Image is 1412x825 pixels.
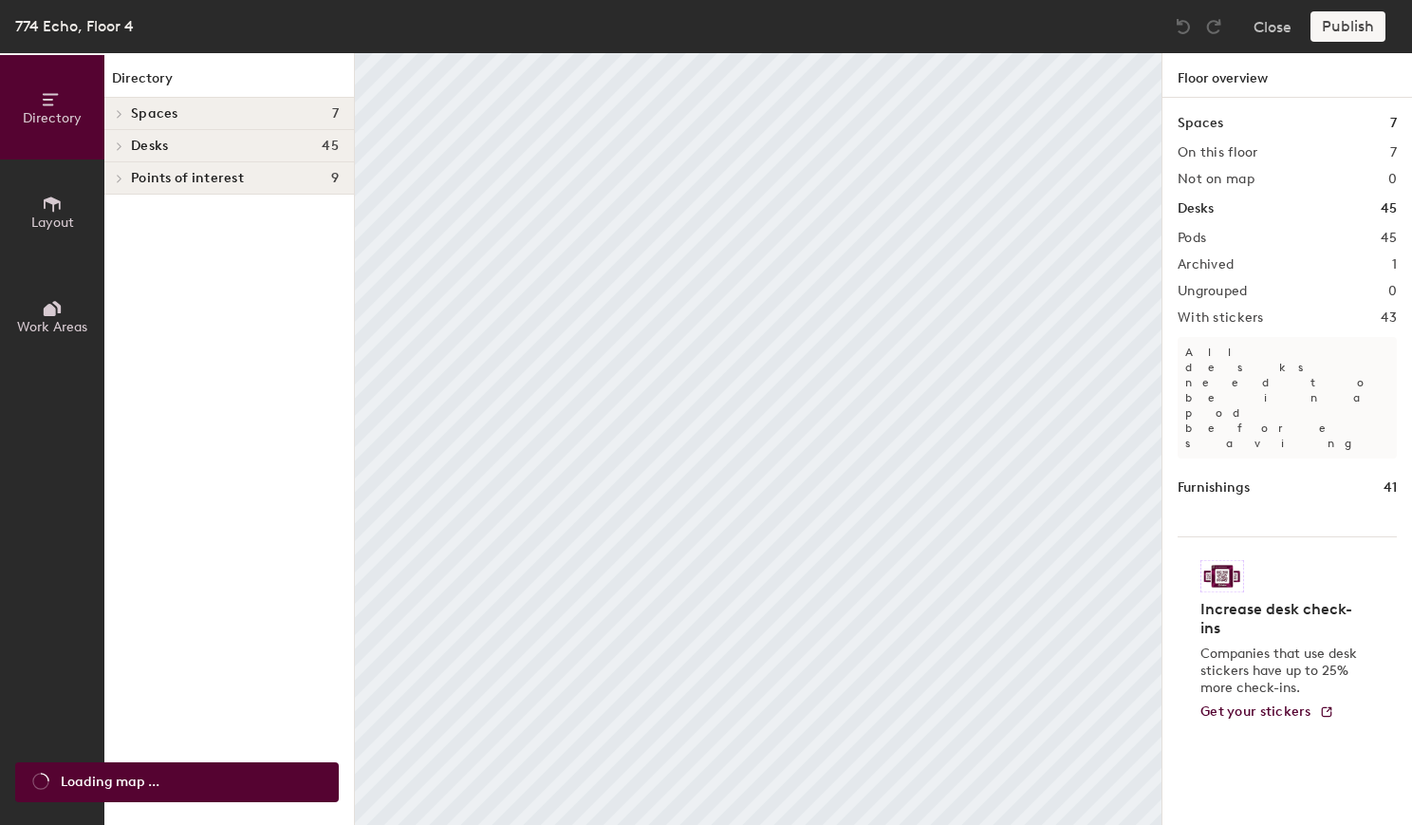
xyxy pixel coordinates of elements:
h2: On this floor [1178,145,1258,160]
a: Get your stickers [1200,704,1334,721]
span: Get your stickers [1200,703,1311,720]
span: Layout [31,215,74,231]
span: Spaces [131,106,178,122]
h2: Archived [1178,257,1234,272]
span: Desks [131,139,168,154]
h2: Pods [1178,231,1206,246]
h2: 43 [1381,310,1397,326]
span: 45 [322,139,339,154]
span: 7 [332,106,339,122]
h2: Ungrouped [1178,284,1248,299]
h2: Not on map [1178,172,1254,187]
h2: With stickers [1178,310,1264,326]
img: Undo [1174,17,1193,36]
h1: Directory [104,68,354,98]
h1: 7 [1390,113,1397,134]
h1: Furnishings [1178,478,1250,498]
h1: Desks [1178,198,1214,219]
img: Sticker logo [1200,560,1244,592]
h2: 45 [1381,231,1397,246]
span: Points of interest [131,171,244,186]
h2: 1 [1392,257,1397,272]
h2: 7 [1390,145,1397,160]
span: Directory [23,110,82,126]
h2: 0 [1388,172,1397,187]
h1: 41 [1384,478,1397,498]
h2: 0 [1388,284,1397,299]
span: 9 [331,171,339,186]
img: Redo [1204,17,1223,36]
h4: Increase desk check-ins [1200,600,1363,638]
p: All desks need to be in a pod before saving [1178,337,1397,459]
h1: 45 [1381,198,1397,219]
h1: Floor overview [1162,53,1412,98]
span: Work Areas [17,319,87,335]
span: Loading map ... [61,772,159,793]
div: 774 Echo, Floor 4 [15,14,134,38]
h1: Spaces [1178,113,1223,134]
button: Close [1254,11,1291,42]
p: Companies that use desk stickers have up to 25% more check-ins. [1200,646,1363,697]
